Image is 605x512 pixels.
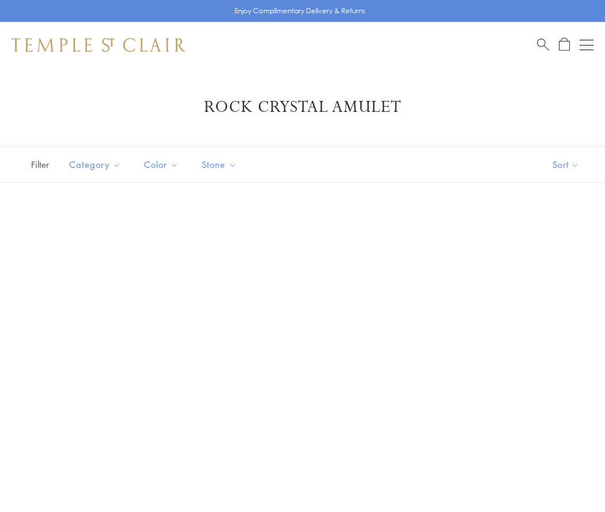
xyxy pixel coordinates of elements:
[537,37,549,52] a: Search
[527,147,605,182] button: Show sort by
[580,38,593,52] button: Open navigation
[559,37,570,52] a: Open Shopping Bag
[196,157,245,172] span: Stone
[60,152,130,178] button: Category
[29,97,576,118] h1: Rock Crystal Amulet
[138,157,187,172] span: Color
[12,38,186,52] img: Temple St. Clair
[235,5,365,17] p: Enjoy Complimentary Delivery & Returns
[193,152,245,178] button: Stone
[63,157,130,172] span: Category
[135,152,187,178] button: Color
